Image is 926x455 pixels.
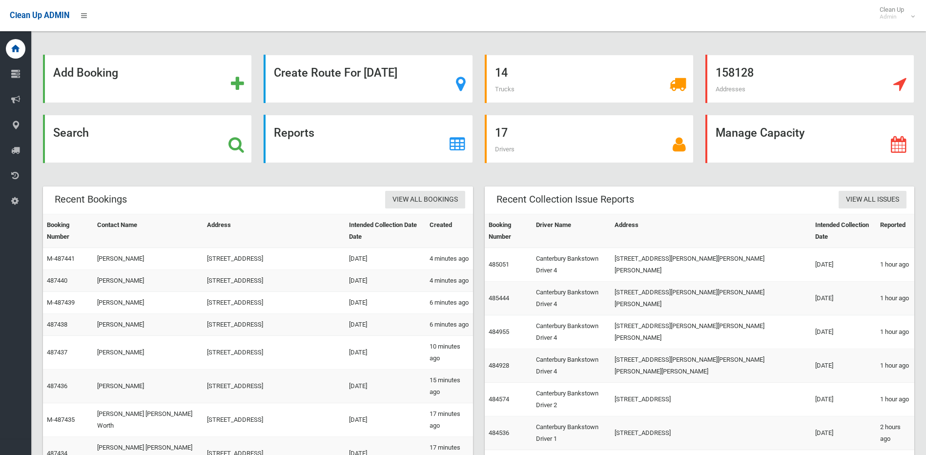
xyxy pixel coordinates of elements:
[489,261,509,268] a: 485051
[876,315,914,349] td: 1 hour ago
[495,126,508,140] strong: 17
[426,270,473,292] td: 4 minutes ago
[489,429,509,436] a: 484536
[485,214,533,248] th: Booking Number
[876,416,914,450] td: 2 hours ago
[716,85,745,93] span: Addresses
[811,248,876,282] td: [DATE]
[10,11,69,20] span: Clean Up ADMIN
[203,270,345,292] td: [STREET_ADDRESS]
[426,214,473,248] th: Created
[489,328,509,335] a: 484955
[93,292,203,314] td: [PERSON_NAME]
[485,190,646,209] header: Recent Collection Issue Reports
[489,362,509,369] a: 484928
[811,349,876,383] td: [DATE]
[426,403,473,437] td: 17 minutes ago
[705,115,914,163] a: Manage Capacity
[47,382,67,390] a: 487436
[426,336,473,370] td: 10 minutes ago
[876,383,914,416] td: 1 hour ago
[53,66,118,80] strong: Add Booking
[93,214,203,248] th: Contact Name
[489,294,509,302] a: 485444
[264,115,473,163] a: Reports
[532,315,610,349] td: Canterbury Bankstown Driver 4
[811,383,876,416] td: [DATE]
[47,299,75,306] a: M-487439
[274,126,314,140] strong: Reports
[93,248,203,270] td: [PERSON_NAME]
[532,214,610,248] th: Driver Name
[93,403,203,437] td: [PERSON_NAME] [PERSON_NAME] Worth
[426,314,473,336] td: 6 minutes ago
[611,282,811,315] td: [STREET_ADDRESS][PERSON_NAME][PERSON_NAME][PERSON_NAME]
[47,416,75,423] a: M-487435
[426,370,473,403] td: 15 minutes ago
[203,214,345,248] th: Address
[876,248,914,282] td: 1 hour ago
[426,292,473,314] td: 6 minutes ago
[345,214,426,248] th: Intended Collection Date Date
[203,314,345,336] td: [STREET_ADDRESS]
[489,395,509,403] a: 484574
[811,416,876,450] td: [DATE]
[876,349,914,383] td: 1 hour ago
[203,336,345,370] td: [STREET_ADDRESS]
[47,255,75,262] a: M-487441
[345,248,426,270] td: [DATE]
[875,6,914,21] span: Clean Up
[705,55,914,103] a: 158128 Addresses
[426,248,473,270] td: 4 minutes ago
[345,403,426,437] td: [DATE]
[345,292,426,314] td: [DATE]
[345,270,426,292] td: [DATE]
[611,248,811,282] td: [STREET_ADDRESS][PERSON_NAME][PERSON_NAME][PERSON_NAME]
[611,349,811,383] td: [STREET_ADDRESS][PERSON_NAME][PERSON_NAME][PERSON_NAME][PERSON_NAME]
[47,321,67,328] a: 487438
[880,13,904,21] small: Admin
[93,314,203,336] td: [PERSON_NAME]
[876,214,914,248] th: Reported
[345,336,426,370] td: [DATE]
[485,55,694,103] a: 14 Trucks
[811,214,876,248] th: Intended Collection Date
[611,416,811,450] td: [STREET_ADDRESS]
[43,55,252,103] a: Add Booking
[611,214,811,248] th: Address
[43,190,139,209] header: Recent Bookings
[47,349,67,356] a: 487437
[203,292,345,314] td: [STREET_ADDRESS]
[716,126,804,140] strong: Manage Capacity
[345,370,426,403] td: [DATE]
[532,383,610,416] td: Canterbury Bankstown Driver 2
[203,370,345,403] td: [STREET_ADDRESS]
[532,416,610,450] td: Canterbury Bankstown Driver 1
[876,282,914,315] td: 1 hour ago
[43,214,93,248] th: Booking Number
[811,282,876,315] td: [DATE]
[811,315,876,349] td: [DATE]
[839,191,906,209] a: View All Issues
[611,383,811,416] td: [STREET_ADDRESS]
[532,248,610,282] td: Canterbury Bankstown Driver 4
[264,55,473,103] a: Create Route For [DATE]
[47,277,67,284] a: 487440
[611,315,811,349] td: [STREET_ADDRESS][PERSON_NAME][PERSON_NAME][PERSON_NAME]
[43,115,252,163] a: Search
[274,66,397,80] strong: Create Route For [DATE]
[203,248,345,270] td: [STREET_ADDRESS]
[93,336,203,370] td: [PERSON_NAME]
[93,270,203,292] td: [PERSON_NAME]
[495,66,508,80] strong: 14
[532,349,610,383] td: Canterbury Bankstown Driver 4
[716,66,754,80] strong: 158128
[495,145,514,153] span: Drivers
[385,191,465,209] a: View All Bookings
[532,282,610,315] td: Canterbury Bankstown Driver 4
[93,370,203,403] td: [PERSON_NAME]
[53,126,89,140] strong: Search
[485,115,694,163] a: 17 Drivers
[495,85,514,93] span: Trucks
[203,403,345,437] td: [STREET_ADDRESS]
